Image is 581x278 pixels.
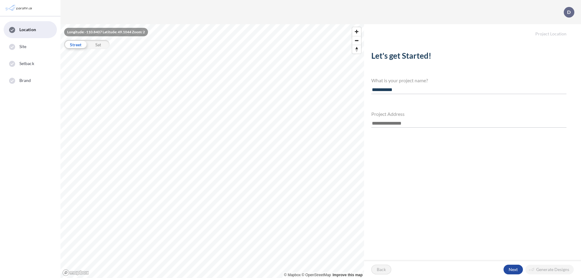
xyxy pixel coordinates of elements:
[333,273,363,277] a: Improve this map
[64,40,87,49] div: Street
[19,77,31,83] span: Brand
[5,2,34,14] img: Parafin
[364,24,581,37] h5: Project Location
[87,40,110,49] div: Sat
[19,44,26,50] span: Site
[504,265,523,274] button: Next
[352,36,361,45] button: Zoom out
[371,51,566,63] h2: Let's get Started!
[62,269,89,276] a: Mapbox homepage
[302,273,331,277] a: OpenStreetMap
[61,24,364,278] canvas: Map
[352,45,361,54] button: Reset bearing to north
[64,28,148,36] div: Longitude: -110.8407 Latitude: 49.1044 Zoom: 2
[352,27,361,36] button: Zoom in
[509,267,518,273] p: Next
[19,27,36,33] span: Location
[371,77,566,83] h4: What is your project name?
[567,9,571,15] p: D
[371,111,566,117] h4: Project Address
[284,273,301,277] a: Mapbox
[19,61,34,67] span: Setback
